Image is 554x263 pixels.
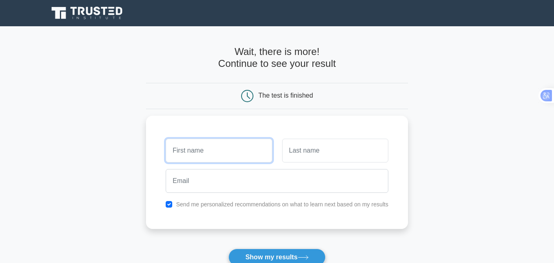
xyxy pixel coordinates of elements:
label: Send me personalized recommendations on what to learn next based on my results [176,201,388,208]
h4: Wait, there is more! Continue to see your result [146,46,408,70]
div: The test is finished [258,92,313,99]
input: First name [166,139,272,162]
input: Email [166,169,388,193]
input: Last name [282,139,388,162]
